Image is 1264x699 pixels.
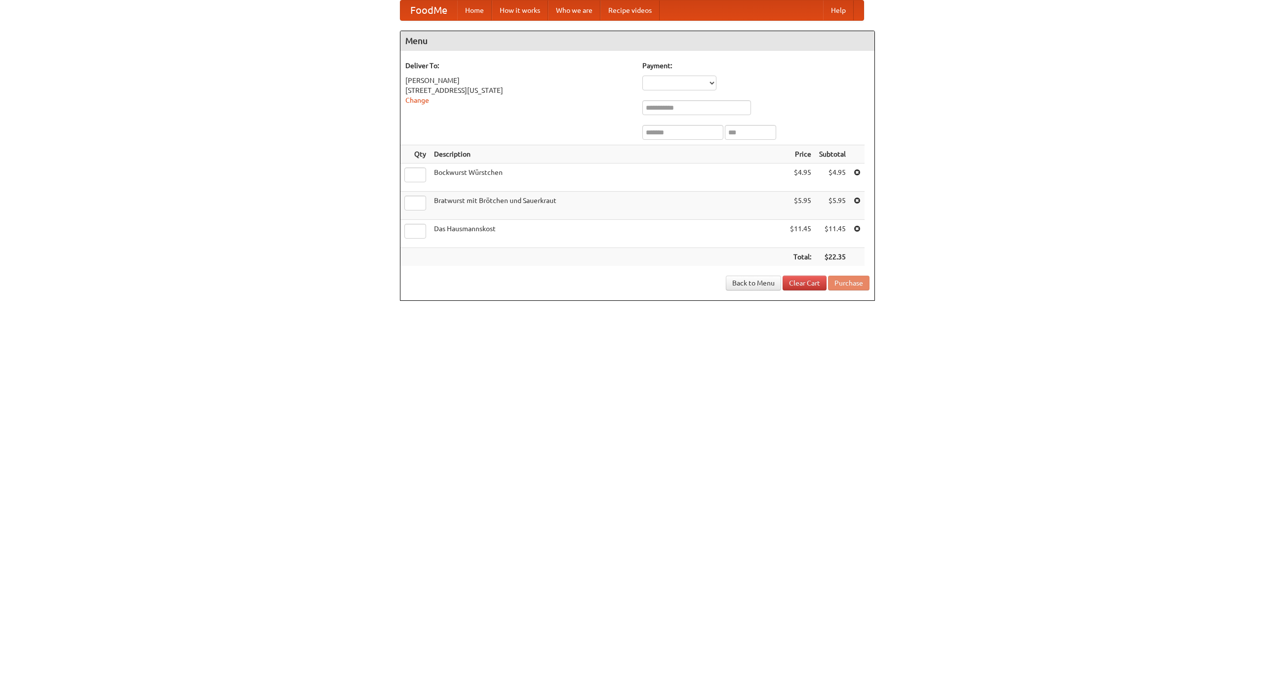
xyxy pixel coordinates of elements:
[400,31,874,51] h4: Menu
[405,85,632,95] div: [STREET_ADDRESS][US_STATE]
[405,96,429,104] a: Change
[815,164,850,192] td: $4.95
[405,76,632,85] div: [PERSON_NAME]
[828,276,869,290] button: Purchase
[815,220,850,248] td: $11.45
[786,220,815,248] td: $11.45
[642,61,869,71] h5: Payment:
[815,192,850,220] td: $5.95
[400,145,430,164] th: Qty
[405,61,632,71] h5: Deliver To:
[726,276,781,290] a: Back to Menu
[786,248,815,266] th: Total:
[815,145,850,164] th: Subtotal
[786,192,815,220] td: $5.95
[457,0,492,20] a: Home
[492,0,548,20] a: How it works
[430,145,786,164] th: Description
[786,164,815,192] td: $4.95
[430,164,786,192] td: Bockwurst Würstchen
[600,0,660,20] a: Recipe videos
[548,0,600,20] a: Who we are
[815,248,850,266] th: $22.35
[786,145,815,164] th: Price
[823,0,854,20] a: Help
[430,220,786,248] td: Das Hausmannskost
[783,276,827,290] a: Clear Cart
[430,192,786,220] td: Bratwurst mit Brötchen und Sauerkraut
[400,0,457,20] a: FoodMe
